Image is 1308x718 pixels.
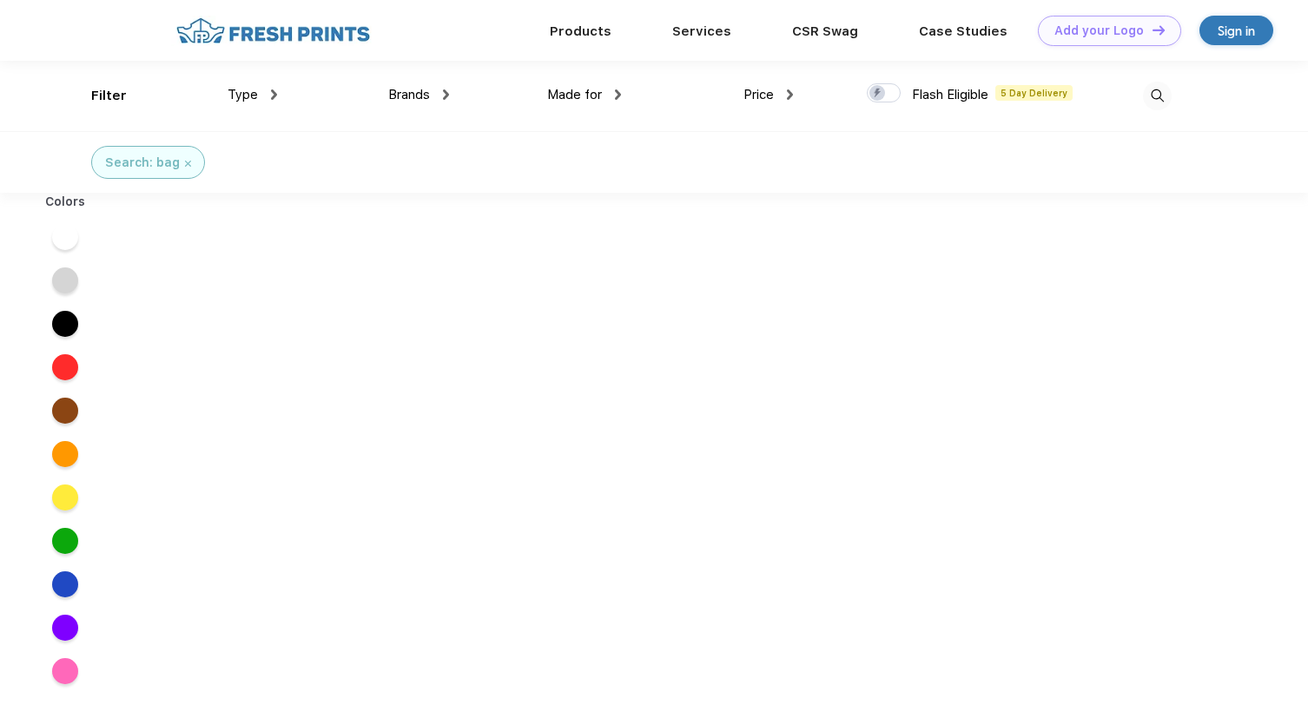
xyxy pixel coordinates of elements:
[1054,23,1144,38] div: Add your Logo
[1199,16,1273,45] a: Sign in
[1143,82,1172,110] img: desktop_search.svg
[271,89,277,100] img: dropdown.png
[615,89,621,100] img: dropdown.png
[388,87,430,102] span: Brands
[105,154,180,172] div: Search: bag
[91,86,127,106] div: Filter
[547,87,602,102] span: Made for
[171,16,375,46] img: fo%20logo%202.webp
[995,85,1073,101] span: 5 Day Delivery
[228,87,258,102] span: Type
[787,89,793,100] img: dropdown.png
[743,87,774,102] span: Price
[32,193,99,211] div: Colors
[443,89,449,100] img: dropdown.png
[1218,21,1255,41] div: Sign in
[550,23,611,39] a: Products
[185,161,191,167] img: filter_cancel.svg
[1153,25,1165,35] img: DT
[912,87,988,102] span: Flash Eligible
